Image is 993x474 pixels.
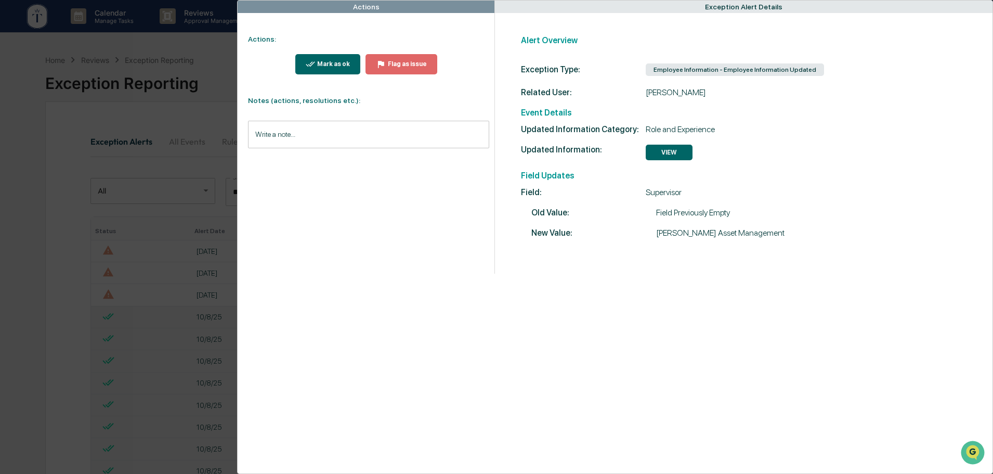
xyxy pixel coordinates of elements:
div: Role and Experience [521,124,977,134]
strong: Notes (actions, resolutions etc.): [248,96,360,105]
div: [PERSON_NAME] [521,87,977,97]
div: Flag as issue [386,60,427,68]
p: How can we help? [10,22,189,39]
button: VIEW [646,145,693,160]
div: 🖐️ [10,214,19,222]
span: [DATE] [92,142,113,150]
span: Old Value: [531,208,656,217]
span: Updated Information: [521,145,646,155]
iframe: Open customer support [960,440,988,468]
img: Tammy Steffen [10,160,27,176]
a: 🗄️Attestations [71,209,133,227]
div: Past conversations [10,116,70,124]
div: Exception Type: [521,65,646,74]
span: Preclearance [21,213,67,223]
div: Exception Alert Details [705,3,782,11]
span: [PERSON_NAME] [32,142,84,150]
div: Start new chat [47,80,171,90]
span: Pylon [103,258,126,266]
span: [DATE] [92,170,113,178]
div: Actions [353,3,380,11]
img: Tammy Steffen [10,132,27,148]
span: [PERSON_NAME] [32,170,84,178]
span: Attestations [86,213,129,223]
h2: Alert Overview [521,35,977,45]
div: Employee Information - Employee Information Updated [646,63,824,76]
span: Related User: [521,87,646,97]
div: Mark as ok [315,60,350,68]
div: [PERSON_NAME] Asset Management [531,228,977,238]
a: Powered byPylon [73,258,126,266]
span: New Value: [531,228,656,238]
div: We're available if you need us! [47,90,143,98]
div: Field Previously Empty [531,208,977,217]
img: 8933085812038_c878075ebb4cc5468115_72.jpg [22,80,41,98]
button: Start new chat [177,83,189,95]
div: 🔎 [10,234,19,242]
a: 🖐️Preclearance [6,209,71,227]
h2: Event Details [521,108,977,118]
span: • [86,170,90,178]
button: Mark as ok [295,54,361,74]
span: Data Lookup [21,233,66,243]
span: • [86,142,90,150]
div: 🗄️ [75,214,84,222]
strong: Actions: [248,35,276,43]
button: Flag as issue [365,54,437,74]
img: 1746055101610-c473b297-6a78-478c-a979-82029cc54cd1 [10,80,29,98]
h2: Field Updates [521,171,977,181]
div: Supervisor [521,187,977,197]
span: Field: [521,187,646,197]
span: Updated Information Category: [521,124,646,134]
a: 🔎Data Lookup [6,228,70,247]
button: See all [161,113,189,126]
